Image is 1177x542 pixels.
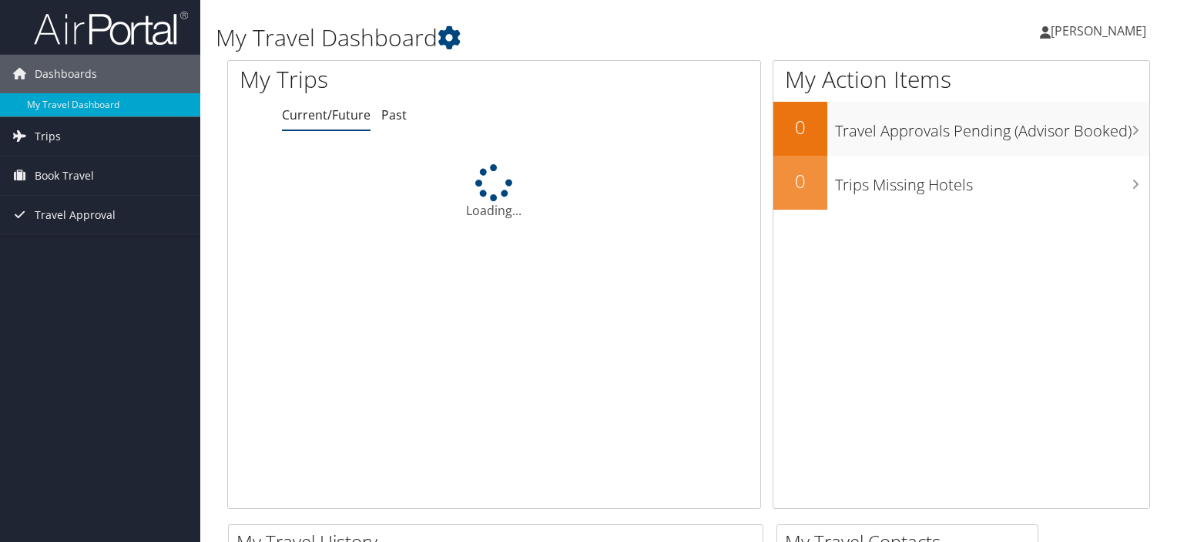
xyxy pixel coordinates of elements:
h1: My Trips [240,63,527,96]
span: Book Travel [35,157,94,195]
h3: Trips Missing Hotels [835,167,1149,196]
a: 0Trips Missing Hotels [773,156,1149,210]
h2: 0 [773,168,827,194]
span: Travel Approval [35,196,116,234]
h1: My Action Items [773,63,1149,96]
h3: Travel Approvals Pending (Advisor Booked) [835,113,1149,142]
h2: 0 [773,114,827,140]
h1: My Travel Dashboard [216,22,847,54]
a: Current/Future [282,106,371,123]
a: Past [381,106,407,123]
a: [PERSON_NAME] [1040,8,1162,54]
a: 0Travel Approvals Pending (Advisor Booked) [773,102,1149,156]
img: airportal-logo.png [34,10,188,46]
div: Loading... [228,164,760,220]
span: [PERSON_NAME] [1051,22,1146,39]
span: Dashboards [35,55,97,93]
span: Trips [35,117,61,156]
